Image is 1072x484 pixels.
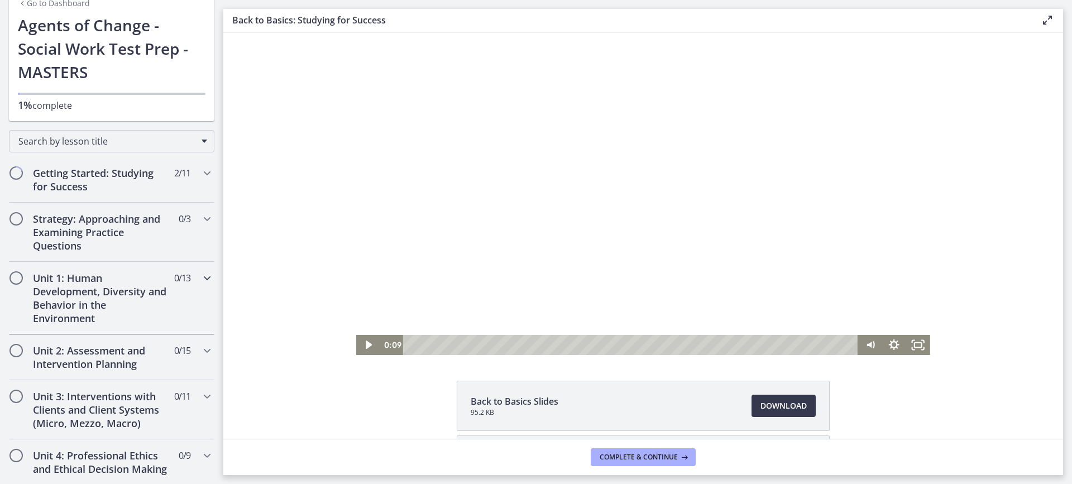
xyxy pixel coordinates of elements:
[683,303,707,323] button: Fullscreen
[33,390,169,430] h2: Unit 3: Interventions with Clients and Client Systems (Micro, Mezzo, Macro)
[635,303,659,323] button: Mute
[18,98,205,112] p: complete
[174,166,190,180] span: 2 / 11
[9,130,214,152] div: Search by lesson title
[659,303,683,323] button: Show settings menu
[33,166,169,193] h2: Getting Started: Studying for Success
[232,13,1023,27] h3: Back to Basics: Studying for Success
[174,271,190,285] span: 0 / 13
[752,395,816,417] a: Download
[33,271,169,325] h2: Unit 1: Human Development, Diversity and Behavior in the Environment
[18,98,32,112] span: 1%
[18,135,196,147] span: Search by lesson title
[179,449,190,462] span: 0 / 9
[471,395,558,408] span: Back to Basics Slides
[33,449,169,476] h2: Unit 4: Professional Ethics and Ethical Decision Making
[223,32,1063,355] iframe: Video Lesson
[600,453,678,462] span: Complete & continue
[760,399,807,413] span: Download
[174,390,190,403] span: 0 / 11
[33,344,169,371] h2: Unit 2: Assessment and Intervention Planning
[18,13,205,84] h1: Agents of Change - Social Work Test Prep - MASTERS
[174,344,190,357] span: 0 / 15
[591,448,696,466] button: Complete & continue
[33,212,169,252] h2: Strategy: Approaching and Examining Practice Questions
[471,408,558,417] span: 95.2 KB
[179,212,190,226] span: 0 / 3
